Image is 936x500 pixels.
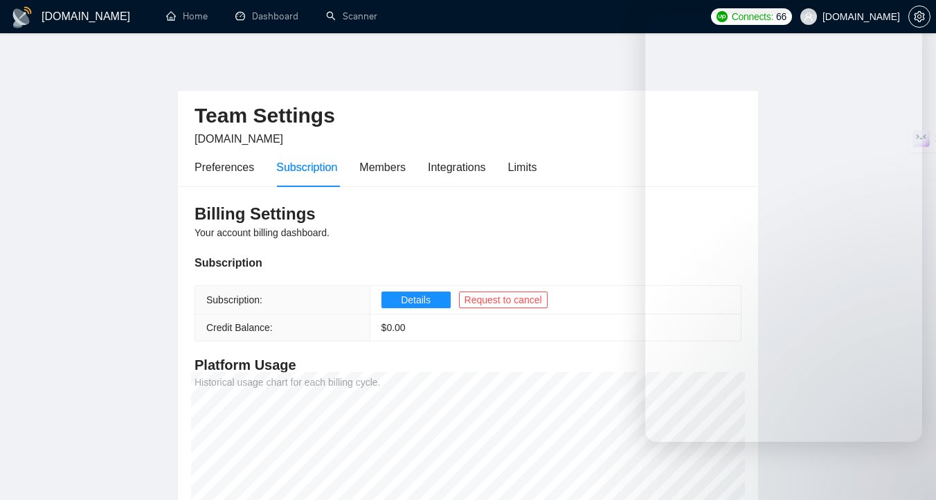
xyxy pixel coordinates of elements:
[195,102,741,130] h2: Team Settings
[359,159,406,176] div: Members
[166,10,208,22] a: homeHome
[889,453,922,486] iframe: To enrich screen reader interactions, please activate Accessibility in Grammarly extension settings
[195,203,741,225] h3: Billing Settings
[276,159,337,176] div: Subscription
[908,6,930,28] button: setting
[909,11,930,22] span: setting
[508,159,537,176] div: Limits
[195,159,254,176] div: Preferences
[11,6,33,28] img: logo
[195,133,283,145] span: [DOMAIN_NAME]
[381,322,406,333] span: $ 0.00
[732,9,773,24] span: Connects:
[195,254,741,271] div: Subscription
[459,292,548,308] button: Request to cancel
[326,10,377,22] a: searchScanner
[428,159,486,176] div: Integrations
[465,292,542,307] span: Request to cancel
[804,12,813,21] span: user
[776,9,786,24] span: 66
[908,11,930,22] a: setting
[195,227,330,238] span: Your account billing dashboard.
[235,10,298,22] a: dashboardDashboard
[717,11,728,22] img: upwork-logo.png
[645,14,922,442] iframe: To enrich screen reader interactions, please activate Accessibility in Grammarly extension settings
[195,355,741,375] h4: Platform Usage
[206,322,273,333] span: Credit Balance:
[401,292,431,307] span: Details
[381,292,451,308] button: Details
[206,294,262,305] span: Subscription:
